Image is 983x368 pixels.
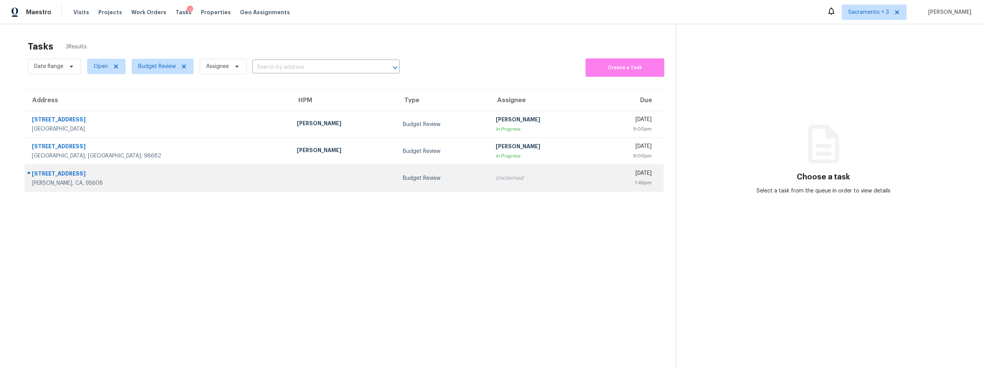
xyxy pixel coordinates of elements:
span: Open [94,63,108,70]
input: Search by address [252,61,378,73]
span: 3 Results [66,43,87,51]
span: Create a Task [589,63,660,72]
span: [PERSON_NAME] [925,8,971,16]
th: Type [397,90,490,111]
div: 1:46pm [602,179,652,187]
h2: Tasks [28,43,53,50]
div: [PERSON_NAME] [297,119,391,129]
div: Budget Review [403,148,483,155]
span: Work Orders [131,8,166,16]
div: [GEOGRAPHIC_DATA], [GEOGRAPHIC_DATA], 98682 [32,152,285,160]
span: Sacramento + 3 [848,8,889,16]
span: Maestro [26,8,51,16]
div: [DATE] [602,143,652,152]
div: In Progress [496,125,589,133]
div: Select a task from the queue in order to view details [750,187,897,195]
div: [DATE] [602,116,652,125]
div: 9:00pm [602,125,652,133]
span: Geo Assignments [240,8,290,16]
span: Properties [201,8,231,16]
span: Assignee [206,63,229,70]
div: [GEOGRAPHIC_DATA] [32,125,285,133]
div: [STREET_ADDRESS] [32,116,285,125]
button: Open [390,62,400,73]
div: [PERSON_NAME], CA, 95608 [32,179,285,187]
button: Create a Task [586,58,664,77]
th: Address [25,90,291,111]
span: Date Range [34,63,63,70]
div: Unclaimed [496,174,589,182]
span: Projects [98,8,122,16]
div: [DATE] [602,169,652,179]
h3: Choose a task [797,173,850,181]
span: Tasks [175,10,192,15]
span: Visits [73,8,89,16]
div: [STREET_ADDRESS] [32,143,285,152]
th: HPM [291,90,397,111]
div: In Progress [496,152,589,160]
div: [PERSON_NAME] [297,146,391,156]
span: Budget Review [138,63,176,70]
div: [PERSON_NAME] [496,116,589,125]
th: Due [596,90,664,111]
div: Budget Review [403,174,483,182]
div: [STREET_ADDRESS] [32,170,285,179]
th: Assignee [490,90,596,111]
div: [PERSON_NAME] [496,143,589,152]
div: 9:00pm [602,152,652,160]
div: Budget Review [403,121,483,128]
div: 2 [187,6,193,13]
